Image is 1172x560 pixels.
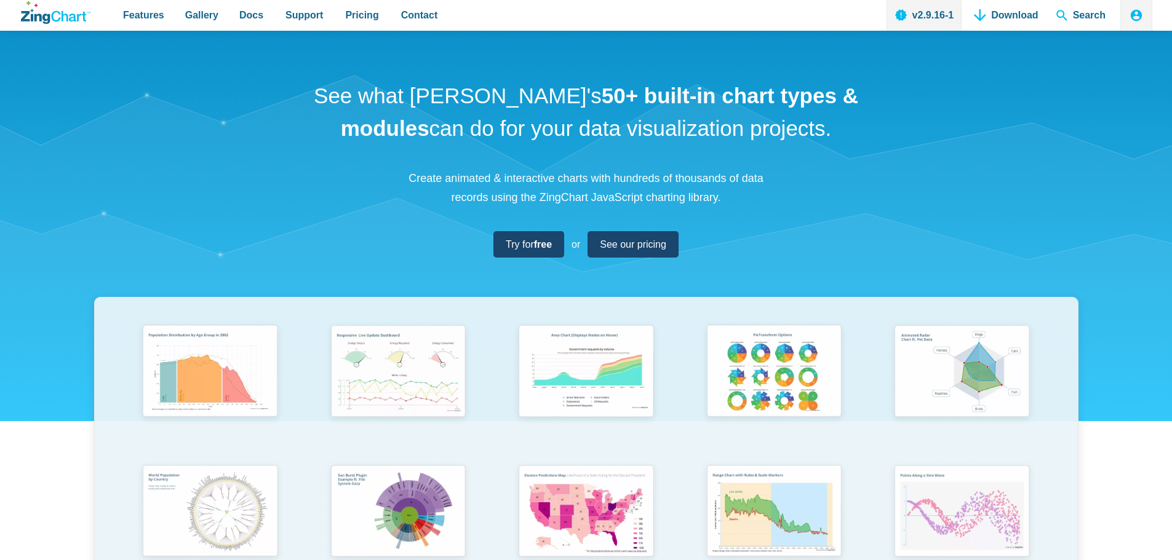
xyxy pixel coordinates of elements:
[511,319,661,426] img: Area Chart (Displays Nodes on Hover)
[135,319,285,426] img: Population Distribution by Age Group in 2052
[123,7,164,23] span: Features
[600,236,666,253] span: See our pricing
[506,236,552,253] span: Try for
[534,239,552,250] strong: free
[309,80,863,144] h1: See what [PERSON_NAME]'s can do for your data visualization projects.
[341,84,858,140] strong: 50+ built-in chart types & modules
[345,7,378,23] span: Pricing
[185,7,218,23] span: Gallery
[323,319,473,426] img: Responsive Live Update Dashboard
[402,169,771,207] p: Create animated & interactive charts with hundreds of thousands of data records using the ZingCha...
[493,231,564,258] a: Try forfree
[868,319,1056,459] a: Animated Radar Chart ft. Pet Data
[21,1,90,24] a: ZingChart Logo. Click to return to the homepage
[572,236,580,253] span: or
[401,7,438,23] span: Contact
[887,319,1037,426] img: Animated Radar Chart ft. Pet Data
[680,319,868,459] a: Pie Transform Options
[285,7,323,23] span: Support
[588,231,679,258] a: See our pricing
[699,319,849,426] img: Pie Transform Options
[116,319,305,459] a: Population Distribution by Age Group in 2052
[304,319,492,459] a: Responsive Live Update Dashboard
[492,319,680,459] a: Area Chart (Displays Nodes on Hover)
[239,7,263,23] span: Docs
